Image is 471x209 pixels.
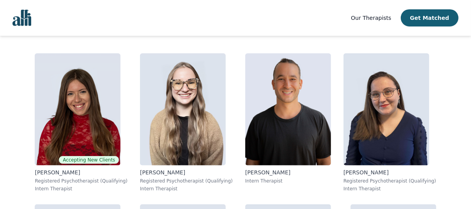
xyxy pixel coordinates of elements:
[35,169,127,176] p: [PERSON_NAME]
[35,53,120,165] img: Alisha_Levine
[344,178,436,184] p: Registered Psychotherapist (Qualifying)
[344,186,436,192] p: Intern Therapist
[59,156,119,164] span: Accepting New Clients
[351,13,391,23] a: Our Therapists
[239,47,337,198] a: Kavon_Banejad[PERSON_NAME]Intern Therapist
[134,47,239,198] a: Faith_Woodley[PERSON_NAME]Registered Psychotherapist (Qualifying)Intern Therapist
[245,53,331,165] img: Kavon_Banejad
[344,169,436,176] p: [PERSON_NAME]
[245,169,331,176] p: [PERSON_NAME]
[140,169,233,176] p: [PERSON_NAME]
[140,186,233,192] p: Intern Therapist
[337,47,443,198] a: Vanessa_McCulloch[PERSON_NAME]Registered Psychotherapist (Qualifying)Intern Therapist
[140,53,226,165] img: Faith_Woodley
[35,186,127,192] p: Intern Therapist
[140,178,233,184] p: Registered Psychotherapist (Qualifying)
[401,9,459,26] button: Get Matched
[245,178,331,184] p: Intern Therapist
[12,10,31,26] img: alli logo
[351,15,391,21] span: Our Therapists
[344,53,429,165] img: Vanessa_McCulloch
[28,47,134,198] a: Alisha_LevineAccepting New Clients[PERSON_NAME]Registered Psychotherapist (Qualifying)Intern Ther...
[35,178,127,184] p: Registered Psychotherapist (Qualifying)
